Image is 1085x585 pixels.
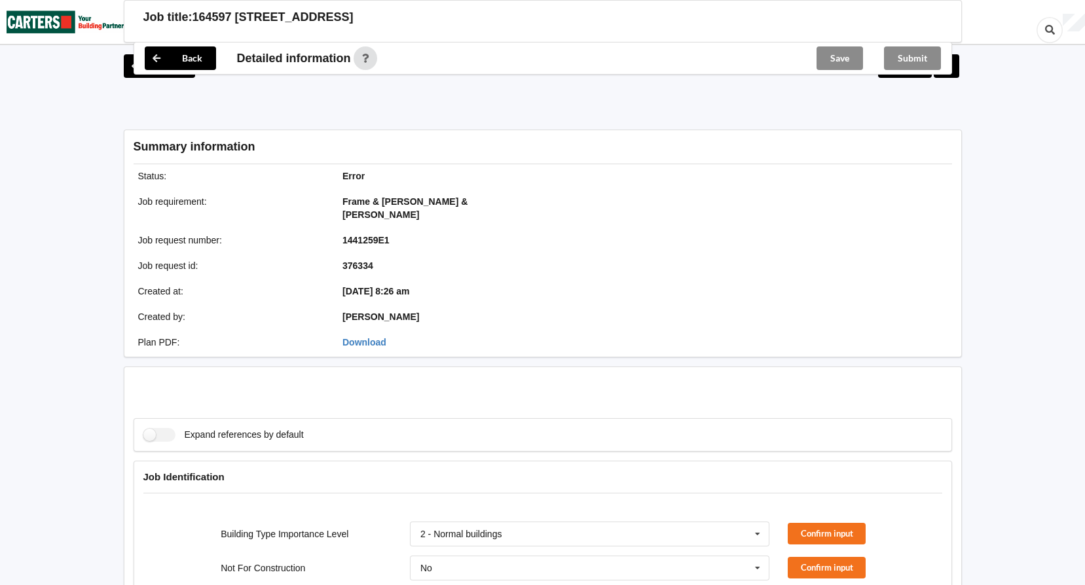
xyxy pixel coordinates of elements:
[143,470,942,483] h4: Job Identification
[193,10,354,25] h3: 164597 [STREET_ADDRESS]
[129,195,334,221] div: Job requirement :
[788,557,866,578] button: Confirm input
[342,337,386,347] a: Download
[129,169,334,183] div: Status :
[129,259,334,272] div: Job request id :
[342,171,365,181] b: Error
[143,10,193,25] h3: Job title:
[129,310,334,323] div: Created by :
[7,1,124,43] img: Carters
[221,563,305,573] label: Not For Construction
[129,234,334,247] div: Job request number :
[420,563,432,573] div: No
[221,529,348,539] label: Building Type Importance Level
[420,529,502,539] div: 2 - Normal buildings
[342,286,409,296] b: [DATE] 8:26 am
[124,54,195,78] button: Back
[129,285,334,298] div: Created at :
[143,428,304,442] label: Expand references by default
[134,139,743,154] h3: Summary information
[237,52,351,64] span: Detailed information
[342,196,468,220] b: Frame & [PERSON_NAME] & [PERSON_NAME]
[788,523,866,544] button: Confirm input
[342,260,373,271] b: 376334
[342,311,419,322] b: [PERSON_NAME]
[145,46,216,70] button: Back
[342,235,390,245] b: 1441259E1
[1063,14,1085,32] div: User Profile
[129,336,334,349] div: Plan PDF :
